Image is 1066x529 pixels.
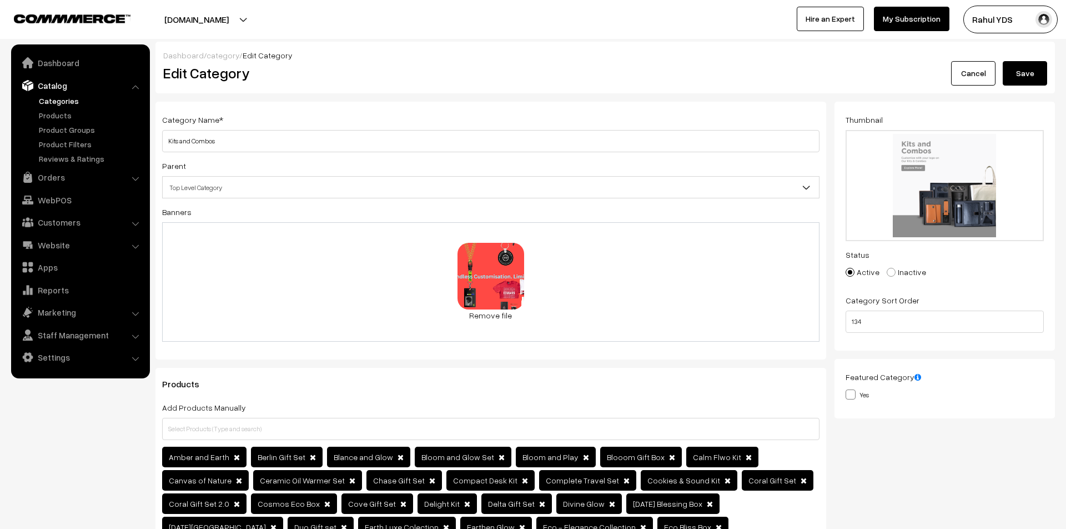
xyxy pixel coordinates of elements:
[424,499,460,508] span: Delight Kit
[162,402,246,413] label: Add Products Manually
[169,452,229,462] span: Amber and Earth
[373,476,425,485] span: Chase Gift Set
[162,418,819,440] input: Select Products (Type and search)
[457,310,524,321] a: Remove file
[846,388,869,400] label: Yes
[169,476,232,485] span: Canvas of Nature
[162,206,192,218] label: Banners
[846,114,883,126] label: Thumbnail
[36,153,146,164] a: Reviews & Ratings
[748,476,796,485] span: Coral Gift Set
[163,49,1047,61] div: / /
[36,138,146,150] a: Product Filters
[846,249,869,261] label: Status
[421,452,494,462] span: Bloom and Glow Set
[797,7,864,31] a: Hire an Expert
[243,51,293,60] span: Edit Category
[14,302,146,322] a: Marketing
[36,95,146,107] a: Categories
[334,452,393,462] span: Blance and Glow
[887,266,926,278] label: Inactive
[453,476,517,485] span: Compact Desk Kit
[563,499,605,508] span: Divine Glow
[258,499,320,508] span: Cosmos Eco Box
[14,325,146,345] a: Staff Management
[633,499,702,508] span: [DATE] Blessing Box
[1003,61,1047,86] button: Save
[14,190,146,210] a: WebPOS
[14,11,111,24] a: COMMMERCE
[488,499,535,508] span: Delta Gift Set
[546,476,619,485] span: Complete Travel Set
[14,280,146,300] a: Reports
[36,109,146,121] a: Products
[647,476,720,485] span: Cookies & Sound Kit
[14,212,146,232] a: Customers
[14,76,146,96] a: Catalog
[207,51,239,60] a: category
[348,499,396,508] span: Cove Gift Set
[1035,11,1052,28] img: user
[169,499,229,508] span: Coral Gift Set 2.0
[607,452,665,462] span: Blooom Gift Box
[14,14,130,23] img: COMMMERCE
[951,61,995,86] a: Cancel
[14,53,146,73] a: Dashboard
[14,235,146,255] a: Website
[162,176,819,198] span: Top Level Category
[163,178,819,197] span: Top Level Category
[693,452,741,462] span: Calm Flwo Kit
[846,311,1044,333] input: Enter Number
[36,124,146,136] a: Product Groups
[163,51,204,60] a: Dashboard
[260,476,345,485] span: Ceramic Oil Warmer Set
[846,266,879,278] label: Active
[14,167,146,187] a: Orders
[125,6,268,33] button: [DOMAIN_NAME]
[162,378,213,390] span: Products
[162,130,819,152] input: Category Name
[874,7,949,31] a: My Subscription
[14,347,146,367] a: Settings
[846,295,919,306] label: Category Sort Order
[846,371,921,383] label: Featured Category
[163,64,822,82] h2: Edit Category
[14,257,146,277] a: Apps
[162,114,223,126] label: Category Name
[162,160,186,172] label: Parent
[963,6,1058,33] button: Rahul YDS
[258,452,305,462] span: Berlin Gift Set
[522,452,579,462] span: Bloom and Play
